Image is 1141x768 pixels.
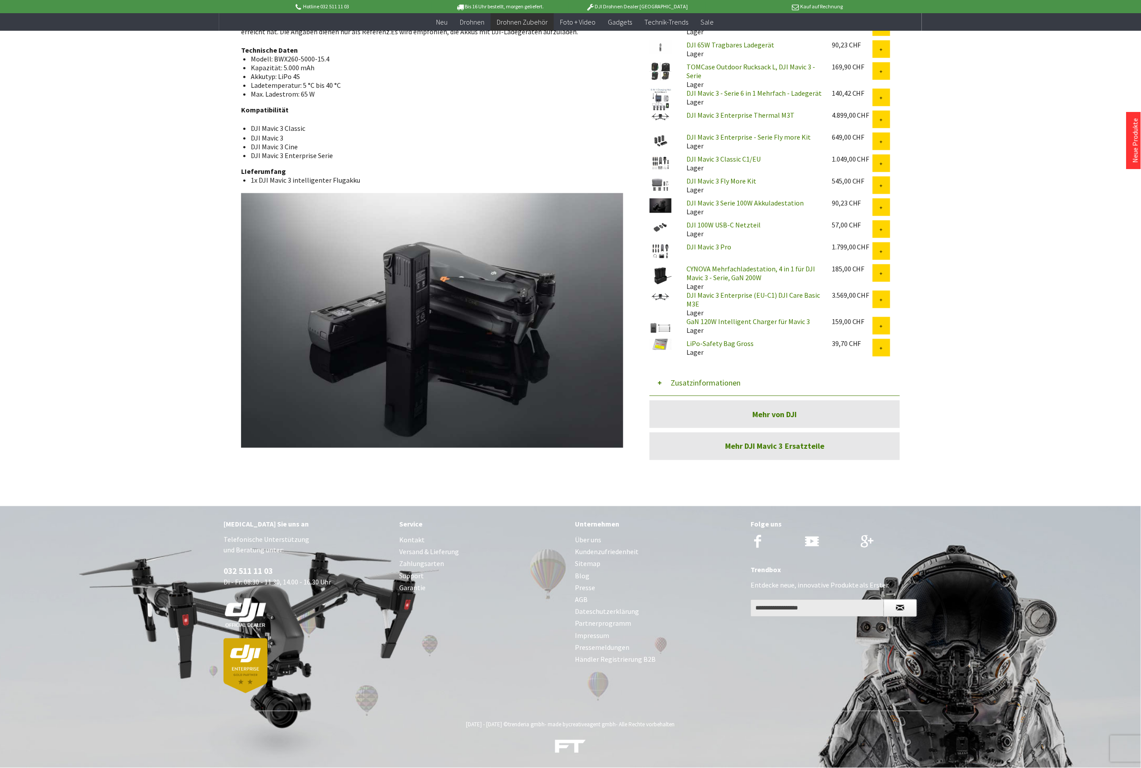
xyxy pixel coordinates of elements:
[650,264,672,286] img: CYNOVA Mehrfachladestation, 4 in 1 für DJI Mavic 3 - Serie, GaN 200W
[650,433,900,460] a: Mehr DJI Mavic 3 Ersatzteile
[575,594,742,606] a: AGB
[832,220,873,229] div: 57,00 CHF
[575,534,742,546] a: Über uns
[294,1,431,12] p: Hotline 032 511 11 03
[251,63,616,72] li: Kapazität: 5.000 mAh
[686,317,810,326] a: GaN 120W Intelligent Charger für Mavic 3
[679,339,825,357] div: Lager
[650,242,672,260] img: DJI Mavic 3 Pro
[679,198,825,216] div: Lager
[224,519,390,530] div: [MEDICAL_DATA] Sie uns an
[650,198,672,213] img: DJI Mavic 3 Serie 100W Akkuladestation
[251,124,305,133] p: DJI Mavic 3 Classic
[650,133,672,149] img: DJI Mavic 3 Enterprise - Serie Fly more Kit
[832,264,873,273] div: 185,00 CHF
[251,151,616,160] li: DJI Mavic 3 Enterprise Serie
[832,339,873,348] div: 39,70 CHF
[241,105,289,114] strong: Kompatibilität
[884,599,917,617] button: Newsletter abonnieren
[751,564,917,576] div: Trendbox
[650,177,672,194] img: DJI Mavic 3 Fly More Kit
[679,133,825,150] div: Lager
[751,599,884,617] input: Ihre E-Mail Adresse
[575,519,742,530] div: Unternehmen
[832,177,873,185] div: 545,00 CHF
[602,13,638,31] a: Gadgets
[454,13,491,31] a: Drohnen
[399,558,566,570] a: Zahlungsarten
[832,62,873,71] div: 169,90 CHF
[555,740,586,754] img: ft-white-trans-footer.png
[224,598,267,628] img: white-dji-schweiz-logo-official_140x140.png
[686,177,756,185] a: DJI Mavic 3 Fly More Kit
[650,155,672,172] img: DJI Mavic 3 Classic C1/EU
[686,111,794,119] a: DJI Mavic 3 Enterprise Thermal M3T
[241,46,298,54] strong: Technische Daten
[224,638,267,693] img: dji-partner-enterprise_goldLoJgYOWPUIEBO.png
[497,18,548,26] span: Drohnen Zubehör
[575,654,742,666] a: Händler Registrierung B2B
[251,54,616,63] li: Modell: BWX260-5000-15.4
[575,642,742,654] a: Pressemeldungen
[638,13,694,31] a: Technik-Trends
[241,167,286,176] strong: LIeferumfang
[251,90,616,98] li: Max. Ladestrom: 65 W
[399,546,566,558] a: Versand & Lieferung
[679,177,825,194] div: Lager
[832,89,873,97] div: 140,42 CHF
[679,291,825,317] div: Lager
[832,242,873,251] div: 1.799,00 CHF
[575,570,742,582] a: Blog
[431,1,568,12] p: Bis 16 Uhr bestellt, morgen geliefert.
[224,534,390,693] p: Telefonische Unterstützung und Beratung unter: Di - Fr: 08:30 - 11.30, 14.00 - 16.30 Uhr
[436,18,448,26] span: Neu
[555,741,586,757] a: DJI Drohnen, Trends & Gadgets Shop
[241,193,623,448] img: 807c2c2a7ab230073143832888617c6a-origin
[1131,118,1140,163] a: Neue Produkte
[650,40,672,55] img: DJI 65W Tragbares Ladegerät
[686,89,822,97] a: DJI Mavic 3 - Serie 6 in 1 Mehrfach - Ladegerät
[650,220,672,235] img: DJI 100W USB-C Netzteil
[251,72,616,81] li: Akkutyp: LiPo 4S
[650,400,900,428] a: Mehr von DJI
[430,13,454,31] a: Neu
[575,558,742,570] a: Sitemap
[686,291,820,308] a: DJI Mavic 3 Enterprise (EU-C1) DJI Care Basic M3E
[554,13,602,31] a: Foto + Video
[650,111,672,123] img: DJI Mavic 3 Enterprise Thermal M3T
[650,339,672,350] img: LiPo-Safety Bag Gross
[686,62,815,80] a: TOMCase Outdoor Rucksack L, DJI Mavic 3 -Serie
[644,18,688,26] span: Technik-Trends
[832,198,873,207] div: 90,23 CHF
[686,155,761,163] a: DJI Mavic 3 Classic C1/EU
[686,339,754,348] a: LiPo-Safety Bag Gross
[679,62,825,89] div: Lager
[694,13,720,31] a: Sale
[679,264,825,291] div: Lager
[251,81,616,90] li: Ladetemperatur: 5 °C bis 40 °C
[679,220,825,238] div: Lager
[399,534,566,546] a: Kontakt
[224,566,273,577] a: 032 511 11 03
[650,370,900,396] button: Zusatzinformationen
[686,242,731,251] a: DJI Mavic 3 Pro
[251,133,616,142] li: DJI Mavic 3
[575,606,742,618] a: Dateschutzerklärung
[832,111,873,119] div: 4.899,00 CHF
[679,317,825,335] div: Lager
[832,40,873,49] div: 90,23 CHF
[650,291,672,303] img: DJI Mavic 3 Enterprise (EU-C1) DJI Care Basic M3E
[569,721,616,728] a: creativeagent gmbh
[700,18,714,26] span: Sale
[832,133,873,141] div: 649,00 CHF
[608,18,632,26] span: Gadgets
[832,155,873,163] div: 1.049,00 CHF
[679,155,825,172] div: Lager
[686,40,774,49] a: DJI 65W Tragbares Ladegerät
[706,1,843,12] p: Kauf auf Rechnung
[251,176,616,184] li: 1x DJI Mavic 3 intelligenter Flugakku
[650,62,672,80] img: TOMCase Outdoor Rucksack L, DJI Mavic 3 -Serie
[575,618,742,630] a: Partnerprogramm
[751,580,917,591] p: Entdecke neue, innovative Produkte als Erster.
